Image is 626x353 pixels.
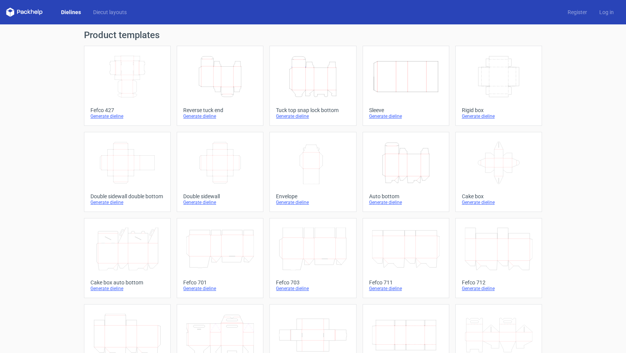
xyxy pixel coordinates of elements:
div: Fefco 427 [90,107,164,113]
div: Fefco 711 [369,279,443,286]
a: Double sidewallGenerate dieline [177,132,263,212]
div: Generate dieline [183,199,257,205]
a: Cake boxGenerate dieline [455,132,542,212]
div: Fefco 701 [183,279,257,286]
a: EnvelopeGenerate dieline [269,132,356,212]
a: Fefco 712Generate dieline [455,218,542,298]
a: Rigid boxGenerate dieline [455,46,542,126]
div: Cake box auto bottom [90,279,164,286]
div: Generate dieline [183,286,257,292]
a: Fefco 711Generate dieline [363,218,449,298]
div: Generate dieline [276,286,350,292]
div: Reverse tuck end [183,107,257,113]
h1: Product templates [84,30,542,40]
div: Envelope [276,193,350,199]
div: Generate dieline [369,286,443,292]
a: Dielines [55,8,87,16]
div: Sleeve [369,107,443,113]
div: Generate dieline [462,286,536,292]
div: Fefco 712 [462,279,536,286]
div: Fefco 703 [276,279,350,286]
a: Tuck top snap lock bottomGenerate dieline [269,46,356,126]
a: Fefco 427Generate dieline [84,46,171,126]
div: Rigid box [462,107,536,113]
div: Generate dieline [90,113,164,119]
div: Auto bottom [369,193,443,199]
div: Generate dieline [462,199,536,205]
a: Auto bottomGenerate dieline [363,132,449,212]
a: Cake box auto bottomGenerate dieline [84,218,171,298]
a: Diecut layouts [87,8,133,16]
div: Cake box [462,193,536,199]
div: Generate dieline [276,199,350,205]
div: Tuck top snap lock bottom [276,107,350,113]
div: Generate dieline [90,199,164,205]
a: Fefco 701Generate dieline [177,218,263,298]
div: Generate dieline [90,286,164,292]
a: SleeveGenerate dieline [363,46,449,126]
div: Generate dieline [276,113,350,119]
a: Reverse tuck endGenerate dieline [177,46,263,126]
div: Double sidewall double bottom [90,193,164,199]
div: Generate dieline [183,113,257,119]
a: Log in [593,8,620,16]
div: Generate dieline [462,113,536,119]
div: Generate dieline [369,113,443,119]
a: Fefco 703Generate dieline [269,218,356,298]
div: Double sidewall [183,193,257,199]
a: Register [561,8,593,16]
div: Generate dieline [369,199,443,205]
a: Double sidewall double bottomGenerate dieline [84,132,171,212]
